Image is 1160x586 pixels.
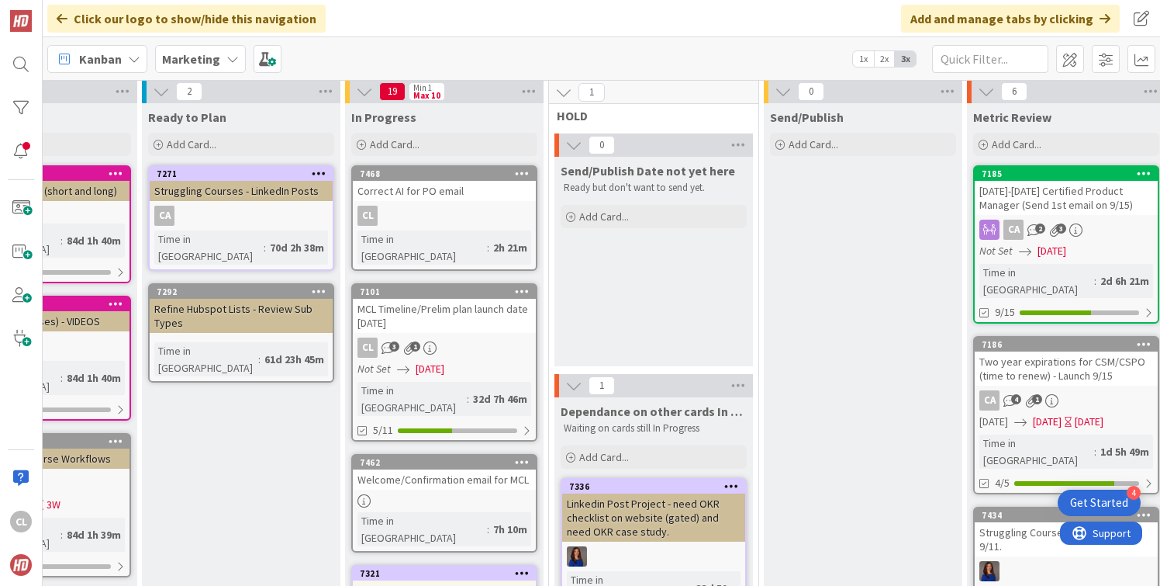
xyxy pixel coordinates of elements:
[351,283,537,442] a: 7101MCL Timeline/Prelim plan launch date [DATE]CLNot Set[DATE]Time in [GEOGRAPHIC_DATA]:32d 7h 46...
[154,206,174,226] div: CA
[1033,414,1062,430] span: [DATE]
[932,45,1048,73] input: Quick Filter...
[853,51,874,67] span: 1x
[379,82,406,101] span: 19
[370,137,419,151] span: Add Card...
[63,526,125,543] div: 84d 1h 39m
[389,342,399,352] span: 3
[975,338,1158,386] div: 7186Two year expirations for CSM/CSPO (time to renew) - Launch 9/15
[154,231,264,265] div: Time in [GEOGRAPHIC_DATA]
[79,50,122,68] span: Kanban
[357,206,378,226] div: CL
[995,475,1010,491] span: 4/5
[60,526,63,543] span: :
[975,352,1158,386] div: Two year expirations for CSM/CSPO (time to renew) - Launch 9/15
[63,232,125,249] div: 84d 1h 40m
[979,244,1013,258] i: Not Set
[489,521,531,538] div: 7h 10m
[360,568,536,579] div: 7321
[1011,394,1021,404] span: 4
[150,285,333,333] div: 7292Refine Hubspot Lists - Review Sub Types
[1003,220,1024,240] div: CA
[789,137,838,151] span: Add Card...
[157,286,333,297] div: 7292
[373,422,393,439] span: 5/11
[1032,394,1042,404] span: 1
[353,456,536,490] div: 7462Welcome/Confirmation email for MCL
[562,546,745,567] div: SL
[360,286,536,297] div: 7101
[557,108,739,123] span: HOLD
[562,494,745,542] div: Linkedin Post Project - need OKR checklist on website (gated) and need OKR case study.
[562,480,745,542] div: 7336Linkedin Post Project - need OKR checklist on website (gated) and need OKR case study.
[487,239,489,256] span: :
[1094,443,1096,460] span: :
[975,220,1158,240] div: CA
[979,390,999,411] div: CA
[353,567,536,581] div: 7321
[975,508,1158,522] div: 7434
[469,390,531,407] div: 32d 7h 46m
[351,454,537,553] a: 7462Welcome/Confirmation email for MCLTime in [GEOGRAPHIC_DATA]:7h 10m
[353,206,536,226] div: CL
[150,206,333,226] div: CA
[150,167,333,181] div: 7271
[1094,272,1096,290] span: :
[1096,443,1153,460] div: 1d 5h 49m
[589,136,615,154] span: 0
[979,435,1094,469] div: Time in [GEOGRAPHIC_DATA]
[982,510,1158,521] div: 7434
[564,182,744,194] p: Ready but don't want to send yet.
[1096,272,1153,290] div: 2d 6h 21m
[162,51,220,67] b: Marketing
[982,168,1158,179] div: 7185
[148,109,226,125] span: Ready to Plan
[353,470,536,490] div: Welcome/Confirmation email for MCL
[874,51,895,67] span: 2x
[150,285,333,299] div: 7292
[1070,495,1128,511] div: Get Started
[973,109,1051,125] span: Metric Review
[33,2,71,21] span: Support
[353,167,536,181] div: 7468
[589,376,615,395] span: 1
[353,167,536,201] div: 7468Correct AI for PO email
[413,92,440,99] div: Max 10
[1035,224,1045,234] span: 2
[979,414,1008,430] span: [DATE]
[975,561,1158,581] div: SL
[561,404,747,419] span: Dependance on other cards In progress
[982,339,1158,350] div: 7186
[895,51,916,67] span: 3x
[353,285,536,333] div: 7101MCL Timeline/Prelim plan launch date [DATE]
[353,338,536,358] div: CL
[258,351,261,368] span: :
[467,390,469,407] span: :
[47,5,326,33] div: Click our logo to show/hide this navigation
[562,480,745,494] div: 7336
[973,336,1159,494] a: 7186Two year expirations for CSM/CSPO (time to renew) - Launch 9/15CA[DATE][DATE][DATE]Time in [G...
[416,361,444,377] span: [DATE]
[901,5,1120,33] div: Add and manage tabs by clicking
[261,351,328,368] div: 61d 23h 45m
[992,137,1041,151] span: Add Card...
[10,10,32,32] img: Visit kanbanzone.com
[60,369,63,387] span: :
[10,511,32,532] div: CL
[357,362,391,376] i: Not Set
[353,299,536,333] div: MCL Timeline/Prelim plan launch date [DATE]
[1001,82,1027,101] span: 6
[148,283,334,383] a: 7292Refine Hubspot Lists - Review Sub TypesTime in [GEOGRAPHIC_DATA]:61d 23h 45m
[353,285,536,299] div: 7101
[353,181,536,201] div: Correct AI for PO email
[413,84,432,92] div: Min 1
[1075,414,1103,430] div: [DATE]
[975,338,1158,352] div: 7186
[489,239,531,256] div: 2h 21m
[10,554,32,576] img: avatar
[157,168,333,179] div: 7271
[770,109,844,125] span: Send/Publish
[979,561,999,581] img: SL
[150,299,333,333] div: Refine Hubspot Lists - Review Sub Types
[148,165,334,271] a: 7271Struggling Courses - LinkedIn PostsCATime in [GEOGRAPHIC_DATA]:70d 2h 38m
